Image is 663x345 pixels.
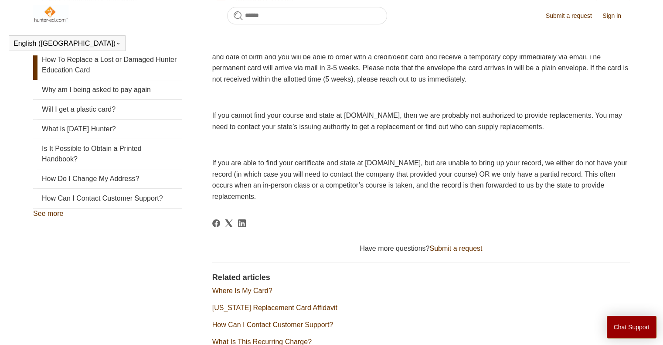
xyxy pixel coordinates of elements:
[33,120,182,139] a: What is [DATE] Hunter?
[33,189,182,208] a: How Can I Contact Customer Support?
[33,139,182,169] a: Is It Possible to Obtain a Printed Handbook?
[33,50,182,80] a: How To Replace a Lost or Damaged Hunter Education Card
[212,272,630,284] h2: Related articles
[212,304,337,311] a: [US_STATE] Replacement Card Affidavit
[212,219,220,227] svg: Share this page on Facebook
[212,219,220,227] a: Facebook
[238,219,246,227] svg: Share this page on LinkedIn
[33,5,68,23] img: Hunter-Ed Help Center home page
[212,321,333,328] a: How Can I Contact Customer Support?
[33,100,182,119] a: Will I get a plastic card?
[546,11,601,20] a: Submit a request
[429,245,482,252] a: Submit a request
[33,210,63,217] a: See more
[607,316,657,338] button: Chat Support
[212,112,622,130] span: If you cannot find your course and state at [DOMAIN_NAME], then we are probably not authorized to...
[225,219,233,227] a: X Corp
[212,243,630,254] div: Have more questions?
[225,219,233,227] svg: Share this page on X Corp
[238,219,246,227] a: LinkedIn
[212,159,628,200] span: If you are able to find your certificate and state at [DOMAIN_NAME], but are unable to bring up y...
[227,7,387,24] input: Search
[602,11,630,20] a: Sign in
[212,287,272,294] a: Where Is My Card?
[14,40,121,48] button: English ([GEOGRAPHIC_DATA])
[33,169,182,188] a: How Do I Change My Address?
[33,80,182,99] a: Why am I being asked to pay again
